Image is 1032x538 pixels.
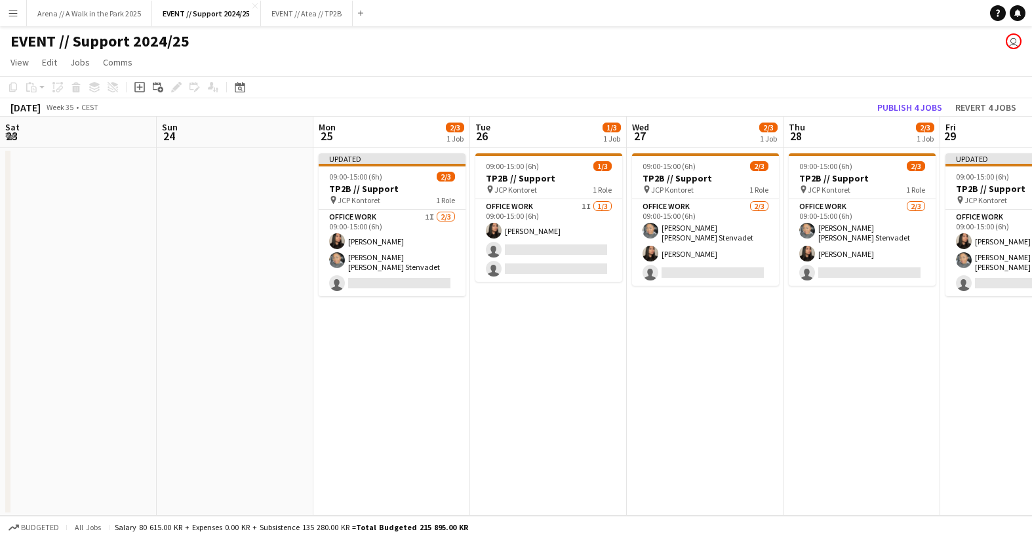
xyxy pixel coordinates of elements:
[789,199,936,286] app-card-role: Office work2/309:00-15:00 (6h)[PERSON_NAME] [PERSON_NAME] Stenvadet[PERSON_NAME]
[943,128,956,144] span: 29
[486,161,539,171] span: 09:00-15:00 (6h)
[750,161,768,171] span: 2/3
[261,1,353,26] button: EVENT // Atea // TP2B
[152,1,261,26] button: EVENT // Support 2024/25
[916,123,934,132] span: 2/3
[162,121,178,133] span: Sun
[759,123,778,132] span: 2/3
[338,195,380,205] span: JCP Kontoret
[475,121,490,133] span: Tue
[643,161,696,171] span: 09:00-15:00 (6h)
[789,172,936,184] h3: TP2B // Support
[65,54,95,71] a: Jobs
[319,183,466,195] h3: TP2B // Support
[603,134,620,144] div: 1 Job
[356,522,468,532] span: Total Budgeted 215 895.00 KR
[603,123,621,132] span: 1/3
[43,102,76,112] span: Week 35
[917,134,934,144] div: 1 Job
[70,56,90,68] span: Jobs
[475,172,622,184] h3: TP2B // Support
[329,172,382,182] span: 09:00-15:00 (6h)
[319,153,466,164] div: Updated
[593,185,612,195] span: 1 Role
[799,161,852,171] span: 09:00-15:00 (6h)
[437,172,455,182] span: 2/3
[630,128,649,144] span: 27
[789,153,936,286] app-job-card: 09:00-15:00 (6h)2/3TP2B // Support JCP Kontoret1 RoleOffice work2/309:00-15:00 (6h)[PERSON_NAME] ...
[1006,33,1022,49] app-user-avatar: Jenny Marie Ragnhild Andersen
[115,522,468,532] div: Salary 80 615.00 KR + Expenses 0.00 KR + Subsistence 135 280.00 KR =
[27,1,152,26] button: Arena // A Walk in the Park 2025
[21,523,59,532] span: Budgeted
[956,172,1009,182] span: 09:00-15:00 (6h)
[5,121,20,133] span: Sat
[10,56,29,68] span: View
[10,31,189,51] h1: EVENT // Support 2024/25
[945,121,956,133] span: Fri
[789,121,805,133] span: Thu
[436,195,455,205] span: 1 Role
[3,128,20,144] span: 23
[906,185,925,195] span: 1 Role
[651,185,694,195] span: JCP Kontoret
[632,153,779,286] app-job-card: 09:00-15:00 (6h)2/3TP2B // Support JCP Kontoret1 RoleOffice work2/309:00-15:00 (6h)[PERSON_NAME] ...
[907,161,925,171] span: 2/3
[10,101,41,114] div: [DATE]
[81,102,98,112] div: CEST
[760,134,777,144] div: 1 Job
[473,128,490,144] span: 26
[98,54,138,71] a: Comms
[494,185,537,195] span: JCP Kontoret
[808,185,850,195] span: JCP Kontoret
[7,520,61,535] button: Budgeted
[872,99,947,116] button: Publish 4 jobs
[749,185,768,195] span: 1 Role
[475,153,622,282] app-job-card: 09:00-15:00 (6h)1/3TP2B // Support JCP Kontoret1 RoleOffice work1I1/309:00-15:00 (6h)[PERSON_NAME]
[475,199,622,282] app-card-role: Office work1I1/309:00-15:00 (6h)[PERSON_NAME]
[593,161,612,171] span: 1/3
[632,172,779,184] h3: TP2B // Support
[319,121,336,133] span: Mon
[103,56,132,68] span: Comms
[950,99,1022,116] button: Revert 4 jobs
[964,195,1007,205] span: JCP Kontoret
[37,54,62,71] a: Edit
[160,128,178,144] span: 24
[319,210,466,296] app-card-role: Office work1I2/309:00-15:00 (6h)[PERSON_NAME][PERSON_NAME] [PERSON_NAME] Stenvadet
[787,128,805,144] span: 28
[72,522,104,532] span: All jobs
[42,56,57,68] span: Edit
[447,134,464,144] div: 1 Job
[319,153,466,296] app-job-card: Updated09:00-15:00 (6h)2/3TP2B // Support JCP Kontoret1 RoleOffice work1I2/309:00-15:00 (6h)[PERS...
[446,123,464,132] span: 2/3
[632,121,649,133] span: Wed
[632,199,779,286] app-card-role: Office work2/309:00-15:00 (6h)[PERSON_NAME] [PERSON_NAME] Stenvadet[PERSON_NAME]
[5,54,34,71] a: View
[317,128,336,144] span: 25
